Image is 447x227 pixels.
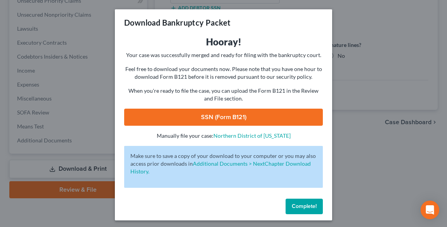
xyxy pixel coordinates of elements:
[124,87,323,102] p: When you're ready to file the case, you can upload the Form B121 in the Review and File section.
[124,51,323,59] p: Your case was successfully merged and ready for filing with the bankruptcy court.
[292,203,317,210] span: Complete!
[124,65,323,81] p: Feel free to download your documents now. Please note that you have one hour to download Form B12...
[124,132,323,140] p: Manually file your case:
[124,17,230,28] h3: Download Bankruptcy Packet
[124,109,323,126] a: SSN (Form B121)
[130,160,311,175] a: Additional Documents > NextChapter Download History.
[286,199,323,214] button: Complete!
[421,201,439,219] div: Open Intercom Messenger
[124,36,323,48] h3: Hooray!
[213,132,291,139] a: Northern District of [US_STATE]
[130,152,317,175] p: Make sure to save a copy of your download to your computer or you may also access prior downloads in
